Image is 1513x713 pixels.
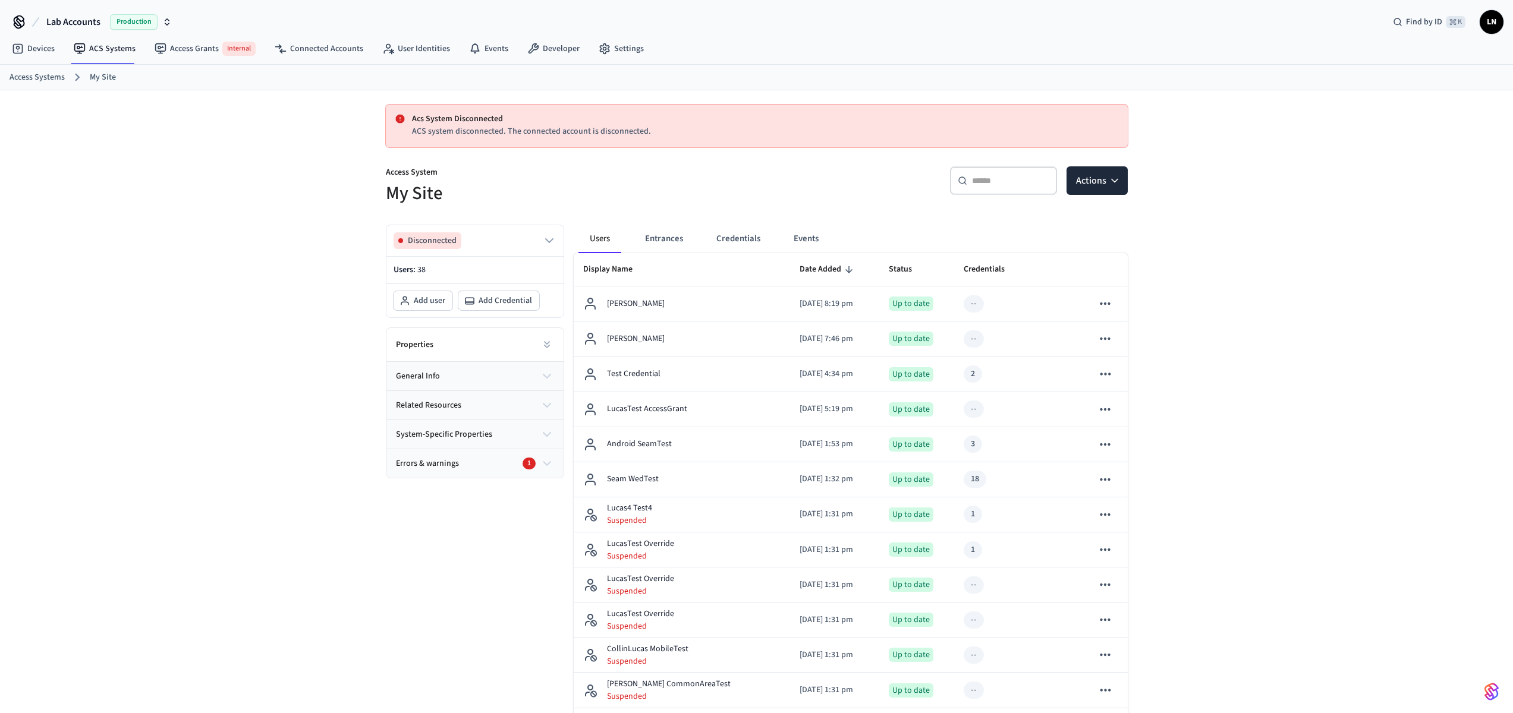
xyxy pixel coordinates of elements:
[607,573,674,585] p: LucasTest Override
[414,295,445,307] span: Add user
[800,260,857,279] span: Date Added
[889,472,933,487] div: Up to date
[800,649,870,661] p: [DATE] 1:31 pm
[386,166,750,181] p: Access System
[964,260,1020,279] span: Credentials
[1383,11,1475,33] div: Find by ID⌘ K
[636,225,693,253] button: Entrances
[607,368,660,380] p: Test Credential
[394,232,556,249] button: Disconnected
[607,298,665,310] p: [PERSON_NAME]
[607,678,731,690] p: [PERSON_NAME] CommonAreaTest
[971,473,979,485] div: 18
[607,538,674,550] p: LucasTest Override
[607,502,652,515] p: Lucas4 Test4
[412,125,1118,138] p: ACS system disconnected. The connected account is disconnected.
[889,332,933,346] div: Up to date
[971,403,977,415] div: --
[607,403,687,415] p: LucasTest AccessGrant
[394,291,452,310] button: Add user
[889,578,933,592] div: Up to date
[589,38,653,59] a: Settings
[396,339,433,351] h2: Properties
[800,333,870,345] p: [DATE] 7:46 pm
[523,458,536,469] div: 1
[800,438,870,450] p: [DATE] 1:53 pm
[373,38,460,59] a: User Identities
[800,298,870,310] p: [DATE] 8:19 pm
[607,620,674,632] p: Suspended
[386,420,564,449] button: system-specific properties
[396,399,461,412] span: related resources
[889,437,933,452] div: Up to date
[800,368,870,380] p: [DATE] 4:34 pm
[889,648,933,662] div: Up to date
[479,295,532,307] span: Add Credential
[458,291,539,310] button: Add Credential
[396,370,440,383] span: general info
[412,113,1118,125] p: Acs System Disconnected
[971,614,977,626] div: --
[607,690,731,702] p: Suspended
[889,683,933,698] div: Up to date
[408,235,457,247] span: Disconnected
[607,473,659,485] p: Seam WedTest
[607,438,672,450] p: Android SeamTest
[417,264,426,276] span: 38
[1481,11,1502,33] span: LN
[386,449,564,478] button: Errors & warnings1
[518,38,589,59] a: Developer
[800,508,870,520] p: [DATE] 1:31 pm
[971,438,975,450] div: 3
[707,225,770,253] button: Credentials
[583,260,648,279] span: Display Name
[889,367,933,381] div: Up to date
[2,38,64,59] a: Devices
[800,684,870,696] p: [DATE] 1:31 pm
[386,391,564,419] button: related resources
[971,649,977,661] div: --
[607,655,688,667] p: Suspended
[971,368,975,380] div: 2
[46,15,100,29] span: Lab Accounts
[396,428,492,441] span: system-specific properties
[971,544,975,556] div: 1
[971,508,975,520] div: 1
[90,71,116,84] a: My Site
[1480,10,1503,34] button: LN
[889,296,933,311] div: Up to date
[145,37,265,61] a: Access GrantsInternal
[607,585,674,597] p: Suspended
[971,579,977,591] div: --
[460,38,518,59] a: Events
[607,608,674,620] p: LucasTest Override
[1446,16,1465,28] span: ⌘ K
[607,550,674,562] p: Suspended
[1067,166,1128,195] button: Actions
[800,614,870,626] p: [DATE] 1:31 pm
[889,613,933,627] div: Up to date
[889,260,927,279] span: Status
[64,38,145,59] a: ACS Systems
[396,458,459,470] span: Errors & warnings
[800,579,870,591] p: [DATE] 1:31 pm
[800,403,870,415] p: [DATE] 5:19 pm
[386,181,750,206] h5: My Site
[971,333,977,345] div: --
[10,71,65,84] a: Access Systems
[607,515,652,526] p: Suspended
[607,333,665,345] p: [PERSON_NAME]
[889,542,933,557] div: Up to date
[889,507,933,522] div: Up to date
[607,643,688,655] p: CollinLucas MobileTest
[578,225,621,253] button: Users
[110,14,158,30] span: Production
[1406,16,1442,28] span: Find by ID
[800,473,870,485] p: [DATE] 1:32 pm
[222,42,256,56] span: Internal
[800,544,870,556] p: [DATE] 1:31 pm
[889,402,933,417] div: Up to date
[1484,682,1499,701] img: SeamLogoGradient.69752ec5.svg
[971,684,977,696] div: --
[784,225,828,253] button: Events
